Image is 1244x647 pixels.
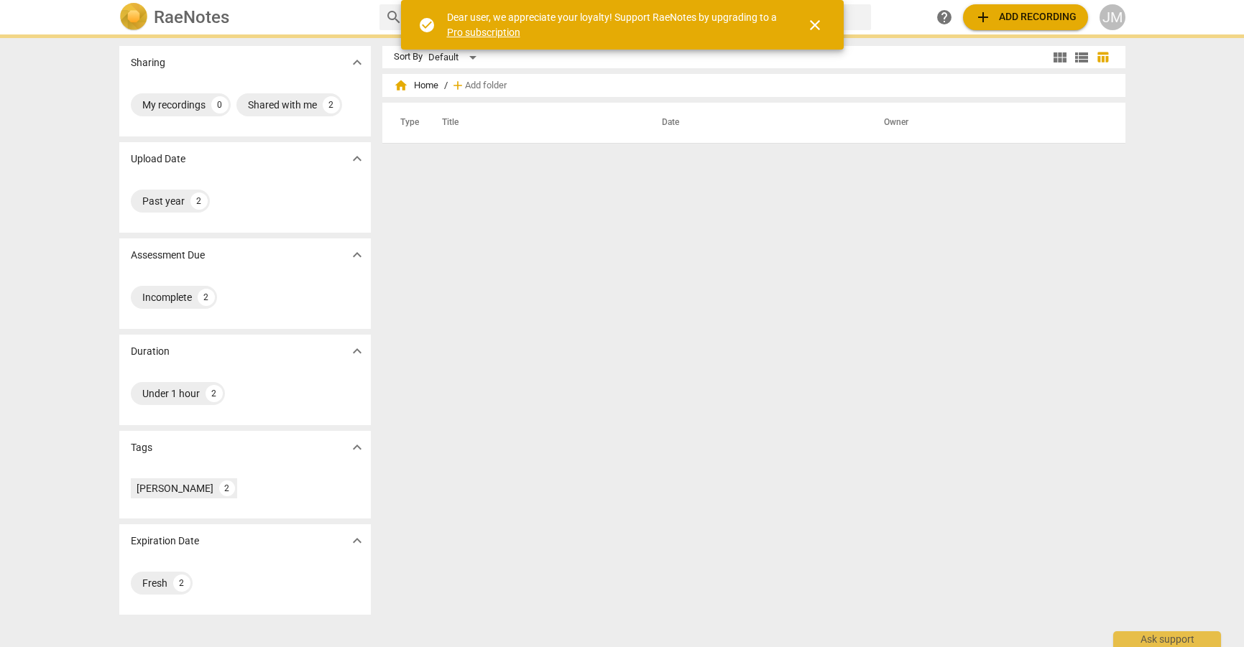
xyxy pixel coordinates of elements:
[1092,47,1114,68] button: Table view
[142,98,206,112] div: My recordings
[425,103,645,143] th: Title
[346,530,368,551] button: Show more
[137,481,213,495] div: [PERSON_NAME]
[936,9,953,26] span: help
[131,344,170,359] p: Duration
[418,17,436,34] span: check_circle
[975,9,992,26] span: add
[142,194,185,208] div: Past year
[798,8,832,42] button: Close
[131,152,185,167] p: Upload Date
[645,103,867,143] th: Date
[1113,631,1221,647] div: Ask support
[211,96,229,113] div: 0
[198,289,215,306] div: 2
[131,248,205,263] p: Assessment Due
[1071,47,1092,68] button: List view
[1073,49,1090,66] span: view_list
[346,340,368,362] button: Show more
[248,98,317,112] div: Shared with me
[349,343,366,360] span: expand_more
[394,78,438,93] span: Home
[142,576,167,590] div: Fresh
[447,27,520,38] a: Pro subscription
[119,3,368,32] a: LogoRaeNotes
[346,244,368,266] button: Show more
[1096,50,1110,64] span: table_chart
[346,437,368,458] button: Show more
[154,7,229,27] h2: RaeNotes
[142,290,192,304] div: Incomplete
[349,150,366,167] span: expand_more
[219,480,235,496] div: 2
[346,52,368,73] button: Show more
[465,80,507,91] span: Add folder
[323,96,340,113] div: 2
[349,439,366,456] span: expand_more
[173,574,190,592] div: 2
[131,55,165,70] p: Sharing
[349,246,366,264] span: expand_more
[1100,4,1125,30] button: JM
[349,532,366,549] span: expand_more
[428,46,482,69] div: Default
[131,534,199,549] p: Expiration Date
[867,103,1110,143] th: Owner
[349,54,366,71] span: expand_more
[1051,49,1069,66] span: view_module
[142,386,200,401] div: Under 1 hour
[975,9,1077,26] span: Add recording
[190,192,208,210] div: 2
[451,78,465,93] span: add
[444,80,448,91] span: /
[963,4,1088,30] button: Upload
[206,385,223,402] div: 2
[931,4,957,30] a: Help
[385,9,402,26] span: search
[389,103,425,143] th: Type
[119,3,148,32] img: Logo
[394,52,423,62] div: Sort By
[806,17,824,34] span: close
[1049,47,1071,68] button: Tile view
[131,440,152,455] p: Tags
[346,148,368,169] button: Show more
[447,10,780,39] div: Dear user, we appreciate your loyalty! Support RaeNotes by upgrading to a
[394,78,408,93] span: home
